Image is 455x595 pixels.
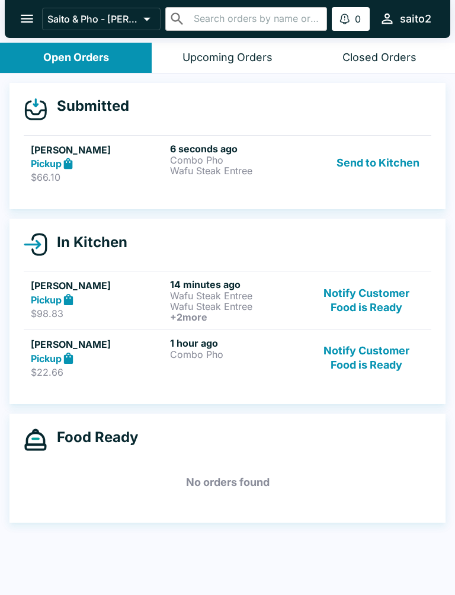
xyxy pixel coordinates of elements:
h6: 6 seconds ago [170,143,305,155]
a: [PERSON_NAME]Pickup$66.106 seconds agoCombo PhoWafu Steak EntreeSend to Kitchen [24,135,431,191]
strong: Pickup [31,158,62,169]
button: Notify Customer Food is Ready [309,279,424,322]
strong: Pickup [31,353,62,364]
p: 0 [355,13,361,25]
h6: + 2 more [170,312,305,322]
h4: Food Ready [47,428,138,446]
div: saito2 [400,12,431,26]
h5: [PERSON_NAME] [31,279,165,293]
div: Closed Orders [342,51,416,65]
h5: [PERSON_NAME] [31,337,165,351]
a: [PERSON_NAME]Pickup$22.661 hour agoCombo PhoNotify Customer Food is Ready [24,330,431,385]
p: Saito & Pho - [PERSON_NAME] [47,13,139,25]
h4: Submitted [47,97,129,115]
input: Search orders by name or phone number [190,11,322,27]
button: Notify Customer Food is Ready [309,337,424,378]
h6: 14 minutes ago [170,279,305,290]
h5: [PERSON_NAME] [31,143,165,157]
p: $66.10 [31,171,165,183]
p: Combo Pho [170,349,305,360]
button: Saito & Pho - [PERSON_NAME] [42,8,161,30]
h5: No orders found [24,461,431,504]
div: Upcoming Orders [182,51,273,65]
p: $22.66 [31,366,165,378]
h6: 1 hour ago [170,337,305,349]
button: open drawer [12,4,42,34]
button: saito2 [374,6,436,31]
p: Wafu Steak Entree [170,290,305,301]
p: Combo Pho [170,155,305,165]
button: Send to Kitchen [332,143,424,184]
strong: Pickup [31,294,62,306]
p: $98.83 [31,308,165,319]
h4: In Kitchen [47,233,127,251]
a: [PERSON_NAME]Pickup$98.8314 minutes agoWafu Steak EntreeWafu Steak Entree+2moreNotify Customer Fo... [24,271,431,330]
p: Wafu Steak Entree [170,301,305,312]
div: Open Orders [43,51,109,65]
p: Wafu Steak Entree [170,165,305,176]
